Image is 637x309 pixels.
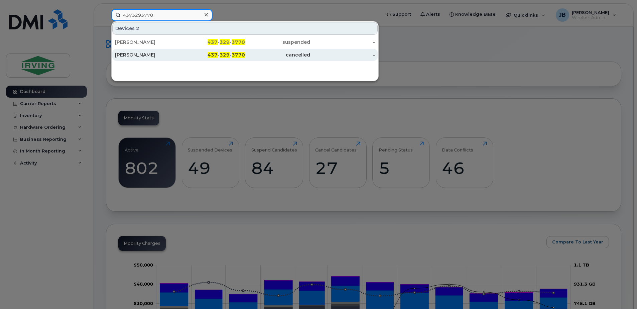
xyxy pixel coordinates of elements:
span: 437 [208,52,218,58]
span: 329 [220,39,230,45]
span: 3770 [232,39,245,45]
a: [PERSON_NAME]437-329-3770cancelled- [112,49,378,61]
div: [PERSON_NAME] [115,51,180,58]
div: - - [180,51,245,58]
div: - [310,39,375,45]
div: cancelled [245,51,310,58]
span: 329 [220,52,230,58]
span: 2 [136,25,139,32]
span: 3770 [232,52,245,58]
a: [PERSON_NAME]437-329-3770suspended- [112,36,378,48]
div: suspended [245,39,310,45]
div: - - [180,39,245,45]
div: Devices [112,22,378,35]
span: 437 [208,39,218,45]
div: - [310,51,375,58]
div: [PERSON_NAME] [115,39,180,45]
